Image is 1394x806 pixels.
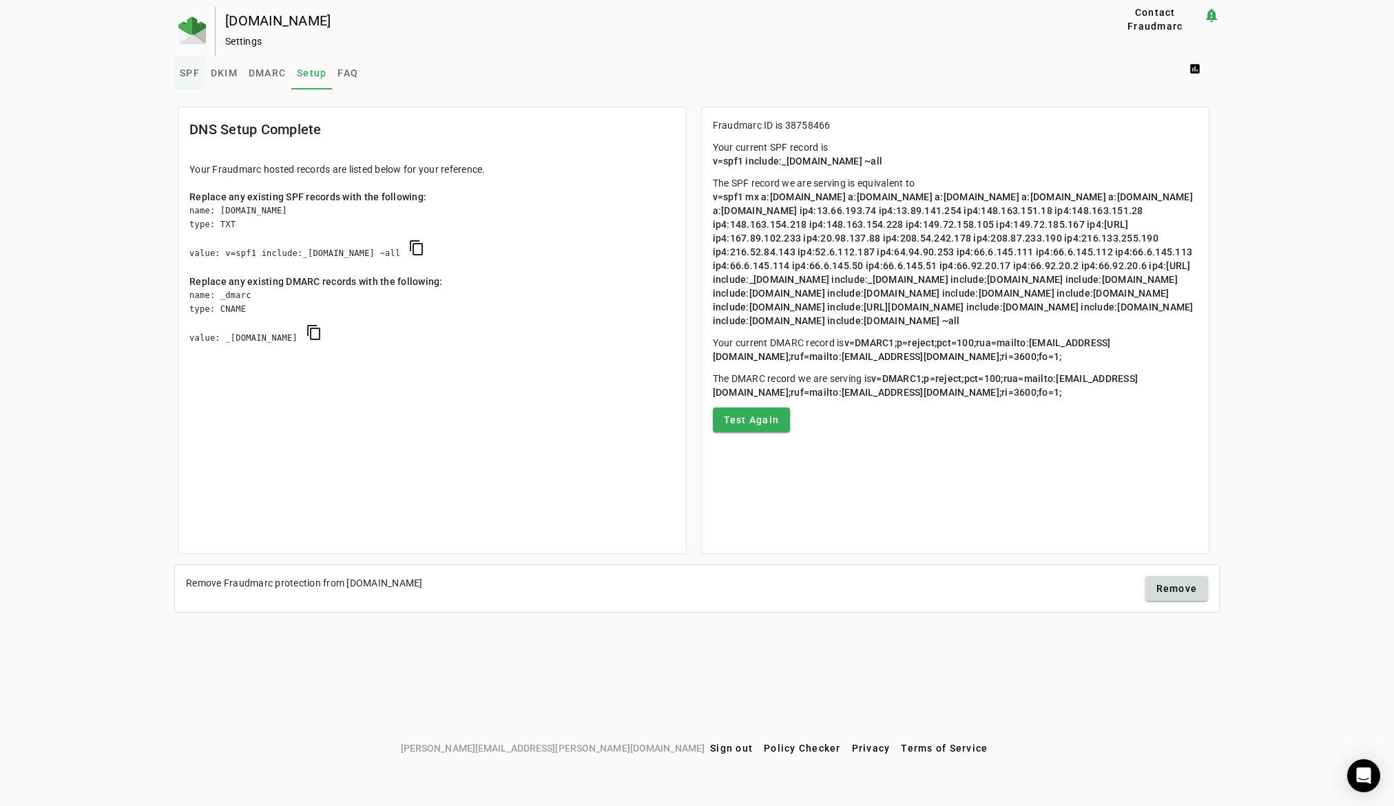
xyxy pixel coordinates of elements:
[178,17,206,44] img: Fraudmarc Logo
[243,56,291,89] a: DMARC
[225,14,1063,28] div: [DOMAIN_NAME]
[852,743,891,754] span: Privacy
[225,34,1063,48] div: Settings
[846,736,896,761] button: Privacy
[713,337,1111,362] span: v=DMARC1;p=reject;pct=100;rua=mailto:[EMAIL_ADDRESS][DOMAIN_NAME];ruf=mailto:[EMAIL_ADDRESS][DOMA...
[1156,582,1198,595] span: Remove
[249,68,286,78] span: DMARC
[1347,759,1380,792] div: Open Intercom Messenger
[705,736,758,761] button: Sign out
[713,372,1198,399] p: The DMARC record we are serving is
[1203,7,1220,23] mat-icon: notification_important
[189,204,675,275] div: name: [DOMAIN_NAME] type: TXT value: v=spf1 include:_[DOMAIN_NAME] ~all
[895,736,993,761] button: Terms of Service
[332,56,364,89] a: FAQ
[401,741,705,756] span: [PERSON_NAME][EMAIL_ADDRESS][PERSON_NAME][DOMAIN_NAME]
[186,576,423,590] div: Remove Fraudmarc protection from [DOMAIN_NAME]
[724,413,780,427] span: Test Again
[400,231,433,264] button: copy SPF
[189,275,675,288] div: Replace any existing DMARC records with the following:
[291,56,332,89] a: Setup
[713,407,791,432] button: Test Again
[710,743,753,754] span: Sign out
[205,56,243,89] a: DKIM
[298,316,331,349] button: copy DMARC
[713,118,1198,132] p: Fraudmarc ID is 38758466
[211,68,238,78] span: DKIM
[713,156,883,167] span: v=spf1 include:_[DOMAIN_NAME] ~all
[713,191,1196,326] span: v=spf1 mx a:[DOMAIN_NAME] a:[DOMAIN_NAME] a:[DOMAIN_NAME] a:[DOMAIN_NAME] a:[DOMAIN_NAME] a:[DOMA...
[1107,7,1203,32] button: Contact Fraudmarc
[713,140,1198,168] p: Your current SPF record is
[189,288,675,359] div: name: _dmarc type: CNAME value: _[DOMAIN_NAME]
[174,56,205,89] a: SPF
[1145,576,1209,601] button: Remove
[764,743,841,754] span: Policy Checker
[758,736,846,761] button: Policy Checker
[180,68,200,78] span: SPF
[1113,6,1198,33] span: Contact Fraudmarc
[189,162,675,176] div: Your Fraudmarc hosted records are listed below for your reference.
[901,743,988,754] span: Terms of Service
[337,68,358,78] span: FAQ
[713,373,1138,398] span: v=DMARC1;p=reject;pct=100;rua=mailto:[EMAIL_ADDRESS][DOMAIN_NAME];ruf=mailto:[EMAIL_ADDRESS][DOMA...
[189,190,675,204] div: Replace any existing SPF records with the following:
[713,336,1198,363] p: Your current DMARC record is
[297,68,326,78] span: Setup
[189,118,322,140] mat-card-title: DNS Setup Complete
[713,176,1198,328] p: The SPF record we are serving is equivalent to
